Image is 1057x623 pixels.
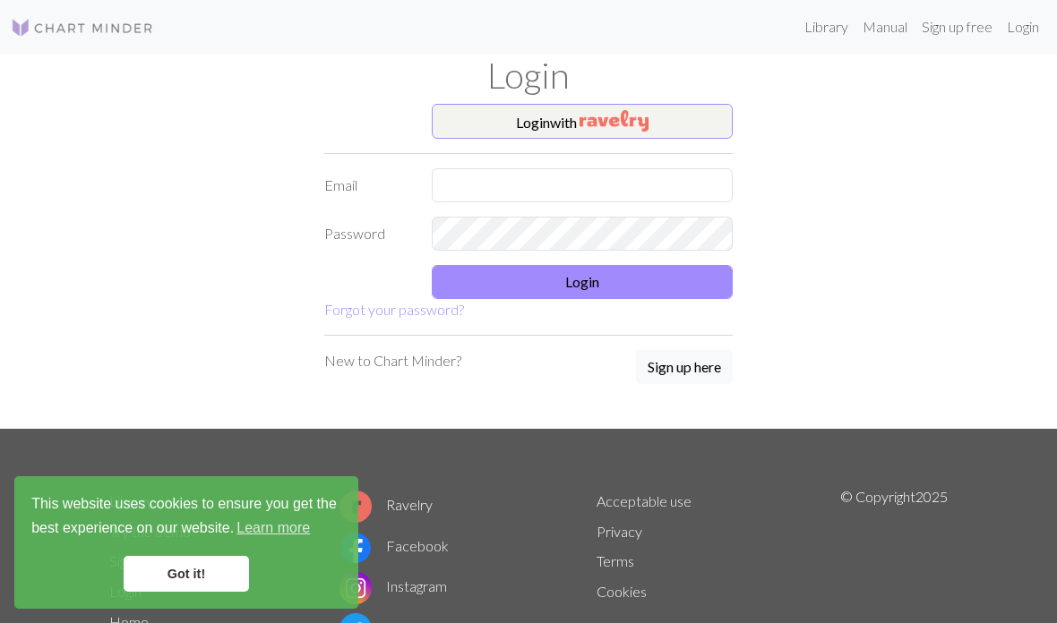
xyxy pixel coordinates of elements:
span: This website uses cookies to ensure you get the best experience on our website. [31,493,341,542]
a: dismiss cookie message [124,556,249,592]
button: Sign up here [636,350,733,384]
button: Loginwith [432,104,733,140]
a: Forgot your password? [324,301,464,318]
a: Terms [597,552,634,569]
h1: Login [99,54,958,97]
a: Ravelry [339,496,433,513]
a: Login [1000,9,1046,45]
a: learn more about cookies [234,515,313,542]
a: Manual [855,9,915,45]
a: Sign up free [915,9,1000,45]
a: Library [797,9,855,45]
a: Sign up here [636,350,733,386]
button: Login [432,265,733,299]
a: Privacy [597,523,642,540]
a: Cookies [597,583,647,600]
p: New to Chart Minder? [324,350,461,371]
a: Acceptable use [597,492,692,509]
a: Instagram [339,577,447,594]
img: Ravelry [580,110,649,132]
div: cookieconsent [14,476,358,609]
img: Logo [11,17,154,38]
a: Facebook [339,537,449,554]
label: Email [314,168,421,202]
label: Password [314,217,421,251]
